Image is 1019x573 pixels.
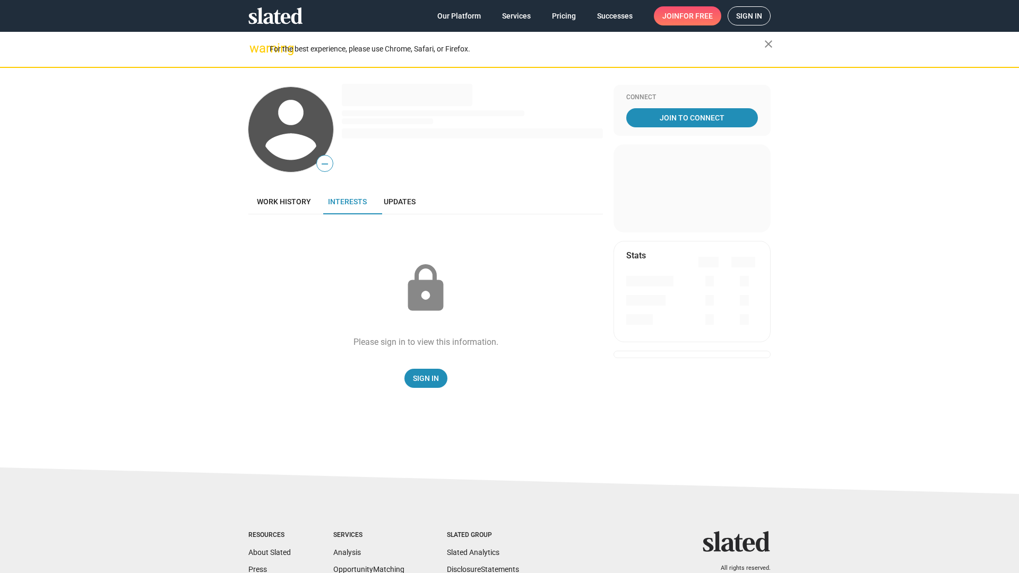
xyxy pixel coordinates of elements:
[447,548,499,557] a: Slated Analytics
[494,6,539,25] a: Services
[333,548,361,557] a: Analysis
[626,250,646,261] mat-card-title: Stats
[626,108,758,127] a: Join To Connect
[353,336,498,348] div: Please sign in to view this information.
[413,369,439,388] span: Sign In
[270,42,764,56] div: For the best experience, please use Chrome, Safari, or Firefox.
[736,7,762,25] span: Sign in
[249,42,262,55] mat-icon: warning
[375,189,424,214] a: Updates
[679,6,713,25] span: for free
[429,6,489,25] a: Our Platform
[248,531,291,540] div: Resources
[399,262,452,315] mat-icon: lock
[437,6,481,25] span: Our Platform
[662,6,713,25] span: Join
[333,531,404,540] div: Services
[597,6,633,25] span: Successes
[502,6,531,25] span: Services
[447,531,519,540] div: Slated Group
[543,6,584,25] a: Pricing
[628,108,756,127] span: Join To Connect
[384,197,416,206] span: Updates
[404,369,447,388] a: Sign In
[317,157,333,171] span: —
[248,548,291,557] a: About Slated
[257,197,311,206] span: Work history
[654,6,721,25] a: Joinfor free
[328,197,367,206] span: Interests
[589,6,641,25] a: Successes
[626,93,758,102] div: Connect
[728,6,771,25] a: Sign in
[248,189,319,214] a: Work history
[319,189,375,214] a: Interests
[762,38,775,50] mat-icon: close
[552,6,576,25] span: Pricing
